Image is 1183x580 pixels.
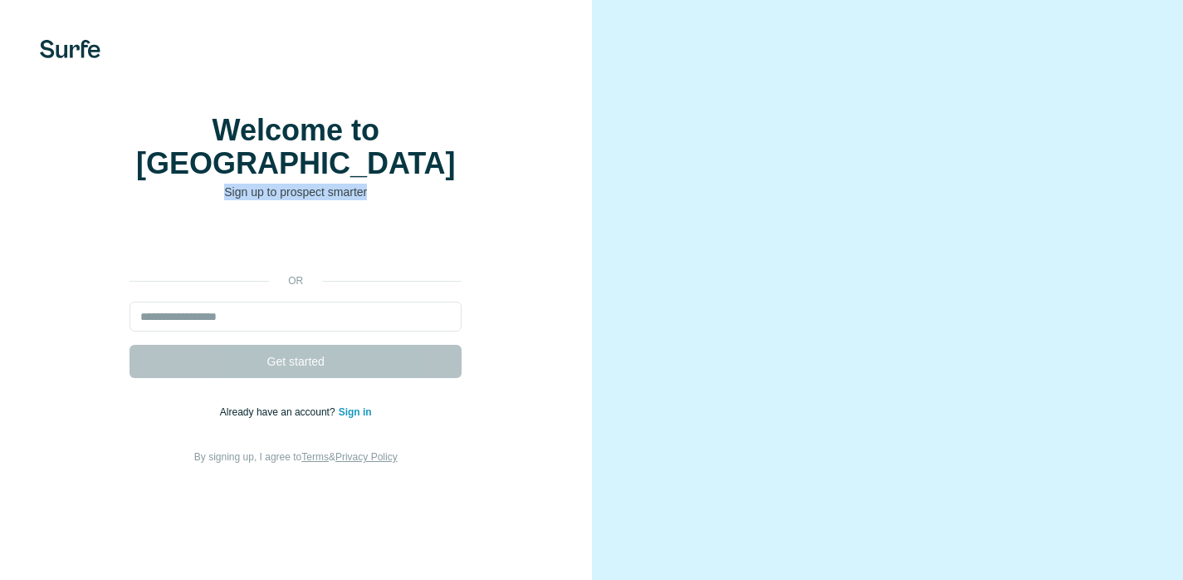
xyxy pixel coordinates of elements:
h1: Welcome to [GEOGRAPHIC_DATA] [130,114,462,180]
a: Terms [301,451,329,463]
p: or [269,273,322,288]
iframe: Sign in with Google Button [121,225,470,262]
a: Privacy Policy [335,451,398,463]
p: Sign up to prospect smarter [130,184,462,200]
span: By signing up, I agree to & [194,451,398,463]
a: Sign in [339,406,372,418]
img: Surfe's logo [40,40,100,58]
span: Already have an account? [220,406,339,418]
